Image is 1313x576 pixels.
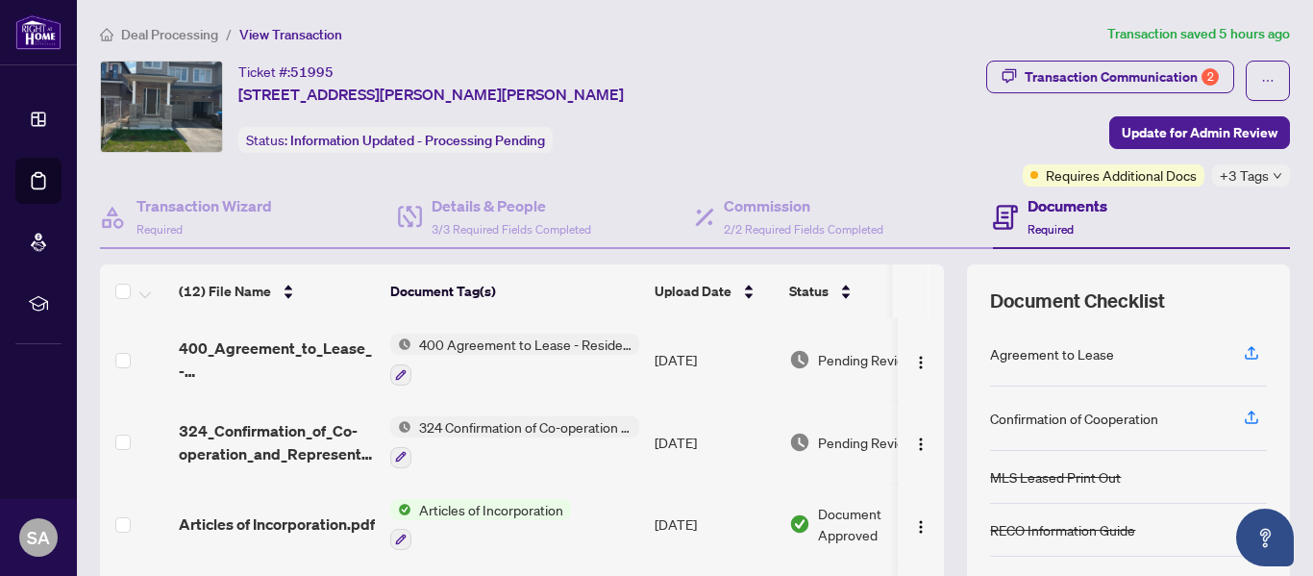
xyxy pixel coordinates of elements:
[913,355,929,370] img: Logo
[390,416,639,468] button: Status Icon324 Confirmation of Co-operation and Representation - Tenant/Landlord
[913,519,929,535] img: Logo
[647,484,781,566] td: [DATE]
[390,334,411,355] img: Status Icon
[238,61,334,83] div: Ticket #:
[179,337,375,383] span: 400_Agreement_to_Lease_-_Residential_Update_2025-09-22_14_53_33_Last.pdf
[1025,62,1219,92] div: Transaction Communication
[781,264,945,318] th: Status
[239,26,342,43] span: View Transaction
[647,318,781,401] td: [DATE]
[411,499,571,520] span: Articles of Incorporation
[990,343,1114,364] div: Agreement to Lease
[1028,194,1107,217] h4: Documents
[913,437,929,452] img: Logo
[27,524,50,551] span: SA
[432,194,591,217] h4: Details & People
[990,466,1121,488] div: MLS Leased Print Out
[990,519,1135,540] div: RECO Information Guide
[789,513,810,535] img: Document Status
[121,26,218,43] span: Deal Processing
[1046,164,1197,186] span: Requires Additional Docs
[179,281,271,302] span: (12) File Name
[390,334,639,386] button: Status Icon400 Agreement to Lease - Residential
[136,194,272,217] h4: Transaction Wizard
[1202,68,1219,86] div: 2
[1220,164,1269,187] span: +3 Tags
[1107,23,1290,45] article: Transaction saved 5 hours ago
[986,61,1234,93] button: Transaction Communication2
[818,432,914,453] span: Pending Review
[432,222,591,237] span: 3/3 Required Fields Completed
[390,416,411,438] img: Status Icon
[238,83,624,106] span: [STREET_ADDRESS][PERSON_NAME][PERSON_NAME]
[1273,171,1282,181] span: down
[905,344,936,375] button: Logo
[15,14,62,50] img: logo
[390,499,411,520] img: Status Icon
[136,222,183,237] span: Required
[290,132,545,149] span: Information Updated - Processing Pending
[101,62,222,152] img: IMG-X12316385_1.jpg
[238,127,553,153] div: Status:
[390,499,571,551] button: Status IconArticles of Incorporation
[179,419,375,465] span: 324_Confirmation_of_Co-operation_and_Representation_-_Tenant_Landlord_-EXECUTED 1.pdf
[789,349,810,370] img: Document Status
[179,513,375,536] span: Articles of Incorporation.pdf
[100,28,113,41] span: home
[789,432,810,453] img: Document Status
[1236,509,1294,566] button: Open asap
[990,288,1165,314] span: Document Checklist
[818,503,937,545] span: Document Approved
[905,509,936,539] button: Logo
[1122,117,1277,148] span: Update for Admin Review
[647,401,781,484] td: [DATE]
[226,23,232,45] li: /
[724,222,883,237] span: 2/2 Required Fields Completed
[1028,222,1074,237] span: Required
[647,264,781,318] th: Upload Date
[905,427,936,458] button: Logo
[789,281,829,302] span: Status
[411,334,639,355] span: 400 Agreement to Lease - Residential
[1261,74,1275,88] span: ellipsis
[1109,116,1290,149] button: Update for Admin Review
[411,416,639,438] span: 324 Confirmation of Co-operation and Representation - Tenant/Landlord
[171,264,383,318] th: (12) File Name
[818,349,914,370] span: Pending Review
[990,408,1158,429] div: Confirmation of Cooperation
[724,194,883,217] h4: Commission
[655,281,731,302] span: Upload Date
[383,264,647,318] th: Document Tag(s)
[290,63,334,81] span: 51995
